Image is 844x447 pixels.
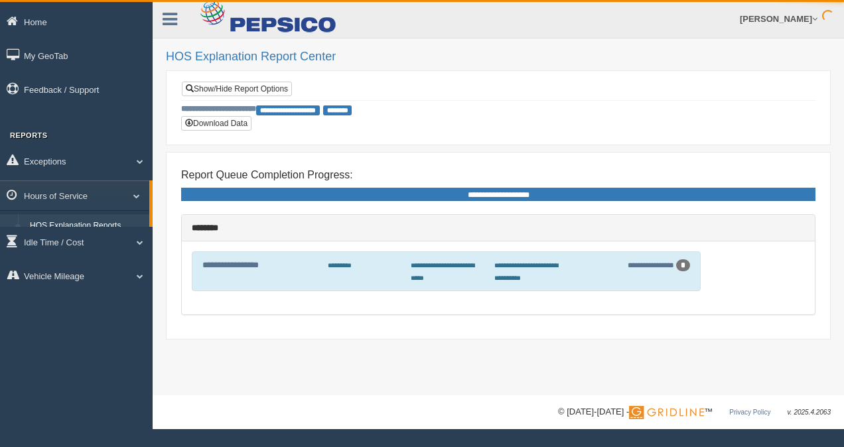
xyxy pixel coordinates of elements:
[788,409,831,416] span: v. 2025.4.2063
[181,116,251,131] button: Download Data
[181,169,815,181] h4: Report Queue Completion Progress:
[629,406,704,419] img: Gridline
[182,82,292,96] a: Show/Hide Report Options
[729,409,770,416] a: Privacy Policy
[24,214,149,238] a: HOS Explanation Reports
[166,50,831,64] h2: HOS Explanation Report Center
[558,405,831,419] div: © [DATE]-[DATE] - ™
